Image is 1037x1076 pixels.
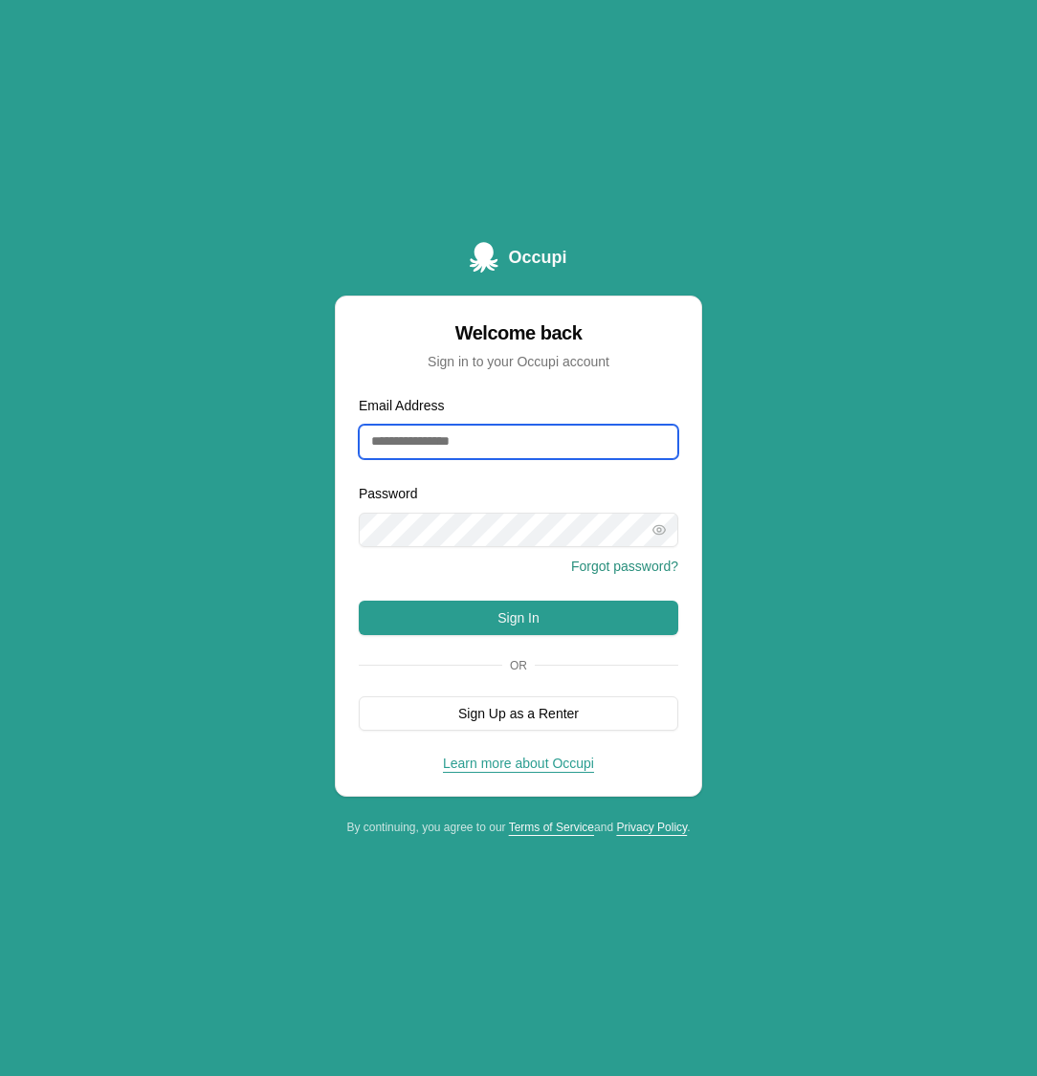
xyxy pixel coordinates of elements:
button: Sign In [359,601,678,635]
span: Or [502,658,535,673]
a: Learn more about Occupi [443,756,594,771]
label: Email Address [359,398,444,413]
a: Terms of Service [509,821,594,834]
a: Occupi [470,242,566,273]
div: By continuing, you agree to our and . [335,820,702,835]
div: Welcome back [359,319,678,346]
label: Password [359,486,417,501]
div: Sign in to your Occupi account [359,352,678,371]
button: Sign Up as a Renter [359,696,678,731]
span: Occupi [508,244,566,271]
a: Privacy Policy [616,821,687,834]
button: Forgot password? [571,557,678,576]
